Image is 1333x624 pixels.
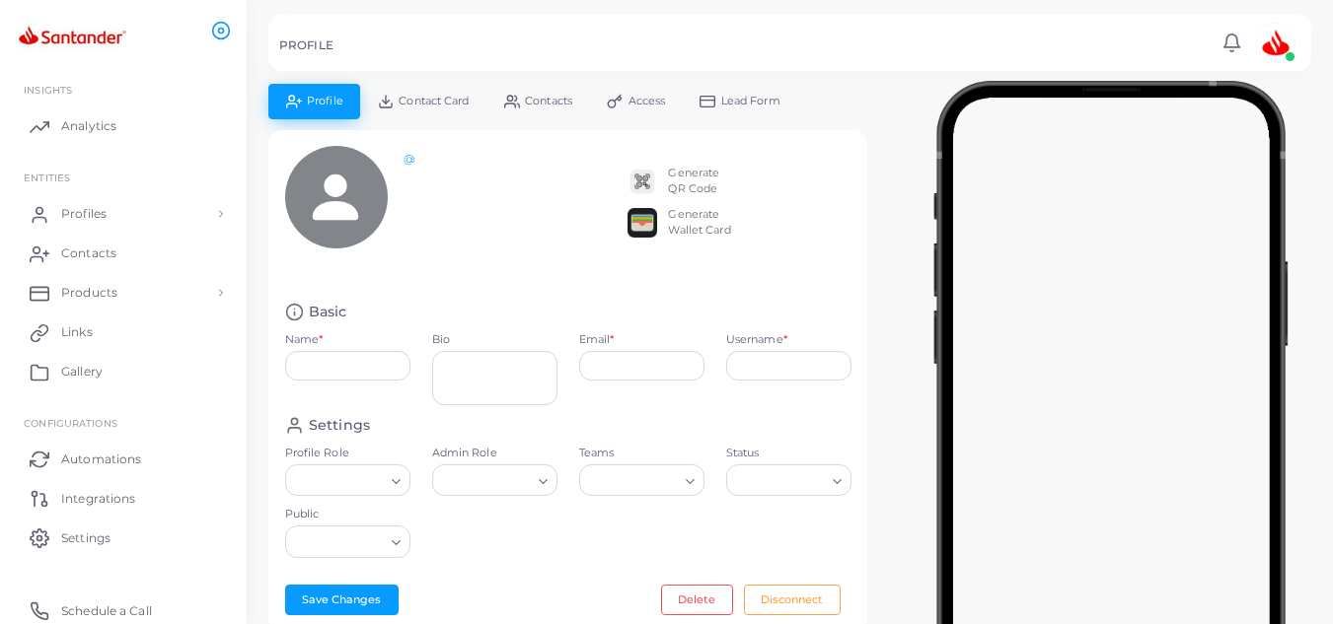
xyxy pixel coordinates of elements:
[309,416,370,435] h4: Settings
[61,205,107,223] span: Profiles
[61,602,152,620] span: Schedule a Call
[61,451,141,468] span: Automations
[309,303,347,321] h4: Basic
[285,464,410,496] div: Search for option
[61,117,116,135] span: Analytics
[61,490,135,508] span: Integrations
[582,470,678,492] input: Search for option
[279,38,333,52] h5: PROFILE
[15,106,232,146] a: Analytics
[61,284,117,302] span: Products
[668,166,719,197] div: Generate QR Code
[24,417,117,429] span: Configurations
[432,446,557,461] label: Admin Role
[24,172,70,183] span: ENTITIES
[61,363,103,381] span: Gallery
[24,84,72,96] span: INSIGHTS
[579,332,615,348] label: Email
[294,470,384,492] input: Search for option
[61,529,111,547] span: Settings
[15,194,232,234] a: Profiles
[628,167,657,196] img: qr2.png
[404,152,414,166] a: @
[579,464,704,496] div: Search for option
[726,464,852,496] div: Search for option
[15,273,232,312] a: Products
[285,446,410,461] label: Profile Role
[629,96,666,106] span: Access
[15,312,232,352] a: Links
[744,585,841,614] button: Disconnect
[721,96,780,106] span: Lead Form
[661,585,733,614] button: Delete
[285,507,410,522] label: Public
[441,470,531,492] input: Search for option
[1250,23,1300,62] a: avatar
[735,470,825,492] input: Search for option
[285,525,410,557] div: Search for option
[15,518,232,557] a: Settings
[628,208,657,238] img: apple-wallet.png
[726,446,852,461] label: Status
[61,323,93,341] span: Links
[285,332,324,348] label: Name
[1256,23,1296,62] img: avatar
[668,207,730,239] div: Generate Wallet Card
[15,352,232,391] a: Gallery
[61,244,116,262] span: Contacts
[399,96,469,106] span: Contact Card
[726,332,787,348] label: Username
[432,464,557,496] div: Search for option
[294,531,384,553] input: Search for option
[525,96,572,106] span: Contacts
[285,585,399,614] button: Save Changes
[432,332,557,348] label: Bio
[579,446,704,461] label: Teams
[307,96,343,106] span: Profile
[15,439,232,478] a: Automations
[15,234,232,273] a: Contacts
[18,19,127,55] img: logo
[15,478,232,518] a: Integrations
